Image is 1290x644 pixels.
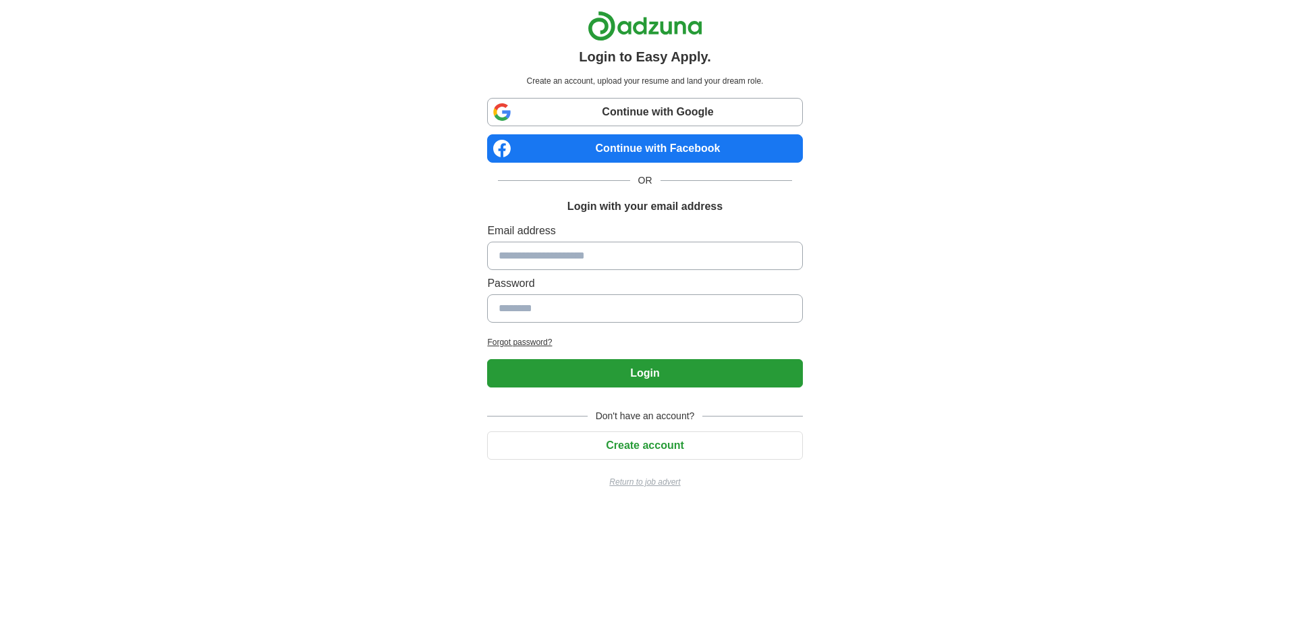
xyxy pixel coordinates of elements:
[487,359,802,387] button: Login
[579,47,711,67] h1: Login to Easy Apply.
[588,11,702,41] img: Adzuna logo
[487,439,802,451] a: Create account
[588,409,703,423] span: Don't have an account?
[487,275,802,292] label: Password
[487,98,802,126] a: Continue with Google
[487,223,802,239] label: Email address
[630,173,661,188] span: OR
[487,336,802,348] a: Forgot password?
[490,75,800,87] p: Create an account, upload your resume and land your dream role.
[567,198,723,215] h1: Login with your email address
[487,134,802,163] a: Continue with Facebook
[487,476,802,488] a: Return to job advert
[487,431,802,460] button: Create account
